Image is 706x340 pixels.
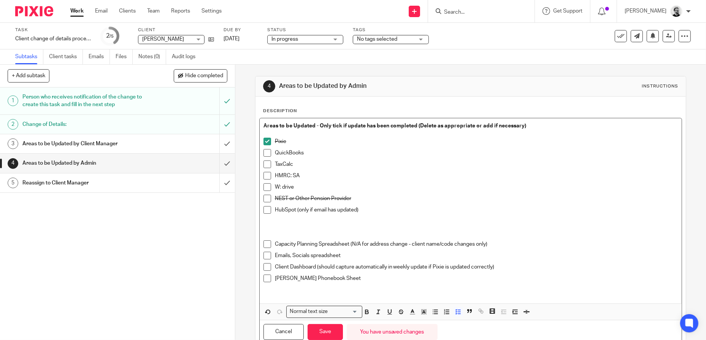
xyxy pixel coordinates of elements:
div: 3 [8,138,18,149]
img: Jack_2025.jpg [670,5,682,17]
span: Hide completed [185,73,223,79]
p: [PERSON_NAME] Phonebook Sheet [275,275,678,282]
input: Search [443,9,512,16]
div: Client change of details process [15,35,91,43]
a: Email [95,7,108,15]
a: Notes (0) [138,49,166,64]
strong: Areas to be Updated - Only tick if update has been completed (Delete as appropriate or add if nec... [263,123,527,129]
a: Reports [171,7,190,15]
span: Normal text size [288,308,330,316]
a: Emails [89,49,110,64]
button: Hide completed [174,69,227,82]
a: Client tasks [49,49,83,64]
a: Team [147,7,160,15]
h1: Areas to be Updated by Admin [279,82,487,90]
span: No tags selected [357,37,397,42]
input: Search for option [330,308,357,316]
div: Search for option [286,306,362,318]
p: Capacity Planning Spreadsheet (N/A for address change - client name/code changes only) [275,240,678,248]
button: + Add subtask [8,69,49,82]
p: HMRC: SA [275,172,678,180]
p: Pixie [275,138,678,145]
p: Emails, Socials spreadsheet [275,252,678,259]
a: Settings [201,7,222,15]
h1: Change of Details: [22,119,149,130]
div: 1 [8,95,18,106]
h1: Reassign to Client Manager [22,177,149,189]
span: [DATE] [224,36,240,41]
p: [PERSON_NAME] [625,7,666,15]
h1: Areas to be Updated by Admin [22,157,149,169]
p: Description [263,108,297,114]
span: In progress [271,37,298,42]
label: Due by [224,27,258,33]
a: Audit logs [172,49,201,64]
div: 2 [106,32,114,40]
p: HubSpot (only if email has updated) [275,206,678,214]
small: /5 [109,34,114,38]
label: Status [267,27,343,33]
p: W: drive [275,183,678,191]
s: NEST or Other Pension Provider [275,196,351,201]
div: 4 [8,158,18,169]
a: Work [70,7,84,15]
h1: Areas to be Updated by Client Manager [22,138,149,149]
a: Subtasks [15,49,43,64]
a: Files [116,49,133,64]
p: TaxCalc [275,160,678,168]
label: Client [138,27,214,33]
div: Instructions [642,83,678,89]
img: Pixie [15,6,53,16]
span: Get Support [553,8,582,14]
div: 4 [263,80,275,92]
p: Client Dashboard (should capture automatically in weekly update if Pixie is updated correctly) [275,263,678,271]
label: Task [15,27,91,33]
div: 5 [8,178,18,188]
a: Clients [119,7,136,15]
h1: Person who receives notification of the change to create this task and fill in the next step [22,91,149,111]
span: [PERSON_NAME] [142,37,184,42]
label: Tags [353,27,429,33]
p: QuickBooks [275,149,678,157]
div: 2 [8,119,18,130]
